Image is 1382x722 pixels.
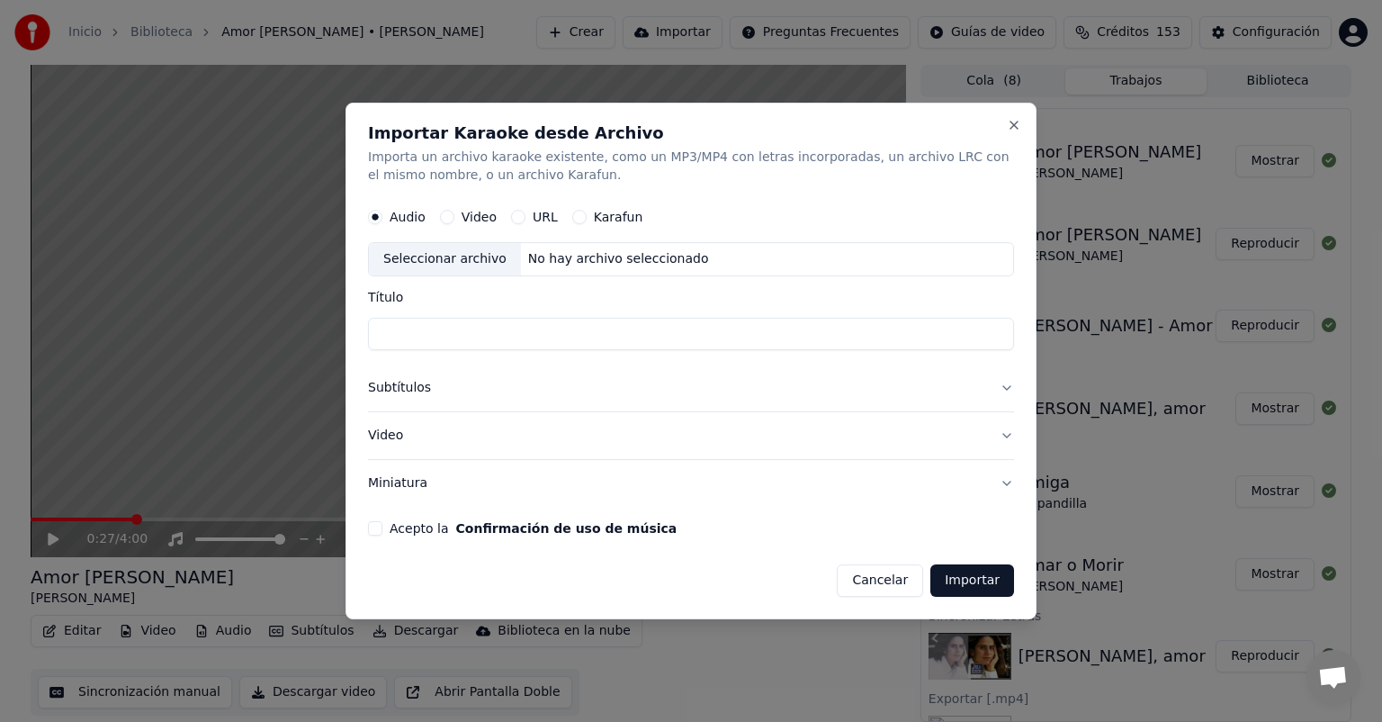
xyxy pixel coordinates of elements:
[390,522,677,535] label: Acepto la
[368,149,1014,185] p: Importa un archivo karaoke existente, como un MP3/MP4 con letras incorporadas, un archivo LRC con...
[368,291,1014,303] label: Título
[368,365,1014,411] button: Subtítulos
[594,211,643,223] label: Karafun
[930,564,1014,597] button: Importar
[462,211,497,223] label: Video
[390,211,426,223] label: Audio
[456,522,678,535] button: Acepto la
[521,250,716,268] div: No hay archivo seleccionado
[368,412,1014,459] button: Video
[368,460,1014,507] button: Miniatura
[837,564,923,597] button: Cancelar
[368,125,1014,141] h2: Importar Karaoke desde Archivo
[533,211,558,223] label: URL
[369,243,521,275] div: Seleccionar archivo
